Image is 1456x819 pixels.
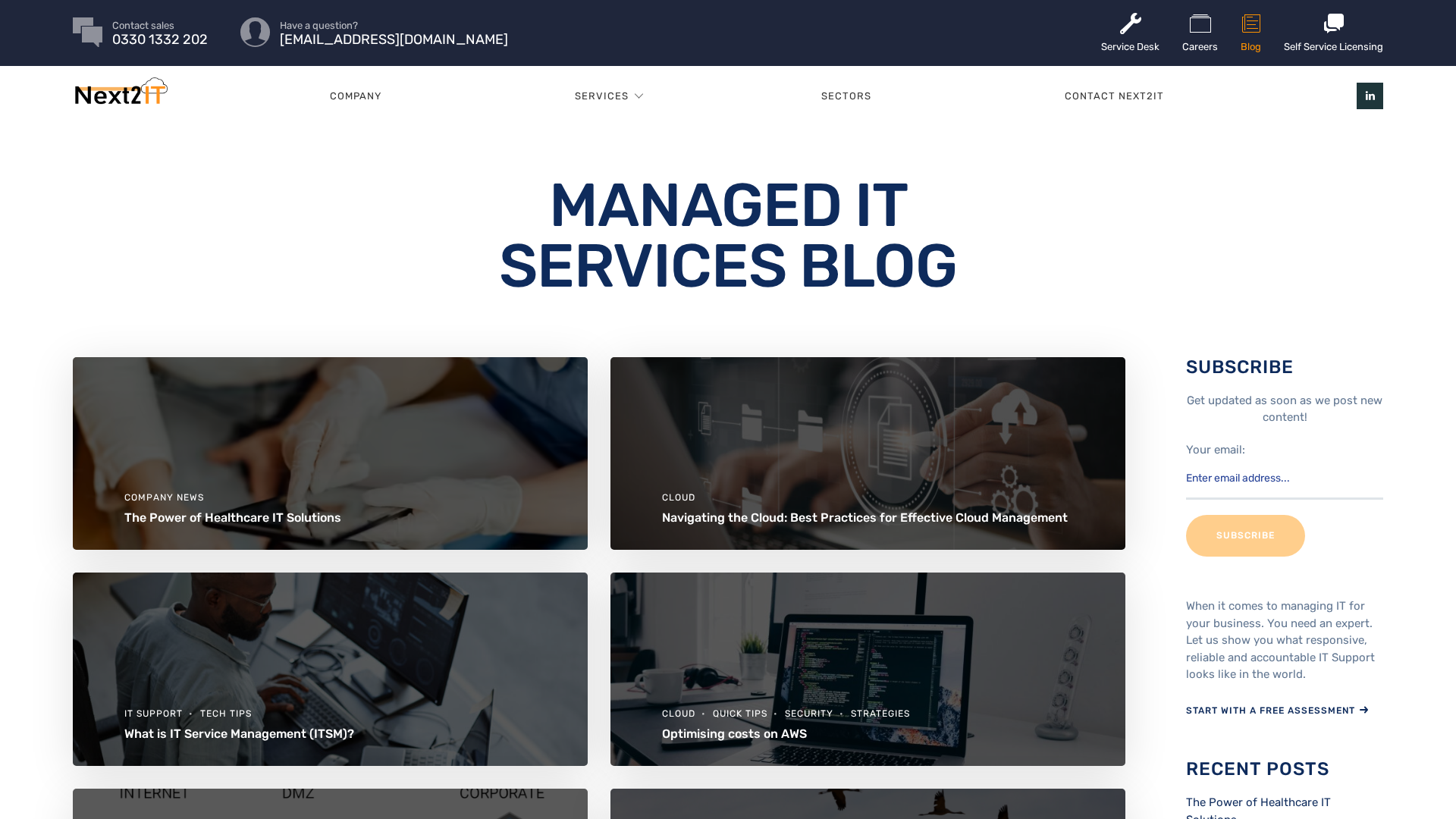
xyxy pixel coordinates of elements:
[1186,515,1305,557] input: Subscribe
[662,510,1068,525] a: Navigating the Cloud: Best Practices for Effective Cloud Management
[968,74,1261,119] a: Contact Next2IT
[662,492,695,503] a: Cloud
[1186,598,1383,683] p: When it comes to managing IT for your business. You need an expert. Let us show you what responsi...
[400,175,1056,297] h1: Managed IT Services Blog
[280,20,508,45] a: Have a question? [EMAIL_ADDRESS][DOMAIN_NAME]
[1186,759,1383,779] h3: Recent Posts
[233,74,478,119] a: Company
[610,573,1125,766] img: christopher-gower-m_HRfLhgABo-unsplash
[1186,392,1383,426] p: Get updated as soon as we post new content!
[280,20,508,30] span: Have a question?
[713,708,782,719] a: Quick Tips
[112,20,208,45] a: Contact sales 0330 1332 202
[725,74,968,119] a: Sectors
[112,20,208,30] span: Contact sales
[124,492,204,503] a: Company News
[124,510,341,525] a: The Power of Healthcare IT Solutions
[124,726,354,741] a: What is IT Service Management (ITSM)?
[73,77,168,111] img: Next2IT
[73,357,588,551] img: Healthcare-next2IT
[785,708,848,719] a: Security
[662,726,807,741] a: Optimising costs on AWS
[662,708,710,719] a: Cloud
[124,708,197,719] a: IT Support
[112,35,208,45] span: 0330 1332 202
[1186,443,1245,457] label: Your email:
[73,573,588,766] img: African American Software Developer
[280,35,508,45] span: [EMAIL_ADDRESS][DOMAIN_NAME]
[1186,698,1369,721] a: START WITH A FREE ASSESSMENT
[575,74,629,119] a: Services
[610,357,1125,551] img: Businessman using a computer to document management concept, online documentation database and di...
[200,708,252,719] a: Tech Tips
[851,708,910,719] a: Strategies
[1186,357,1383,377] h3: Subscribe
